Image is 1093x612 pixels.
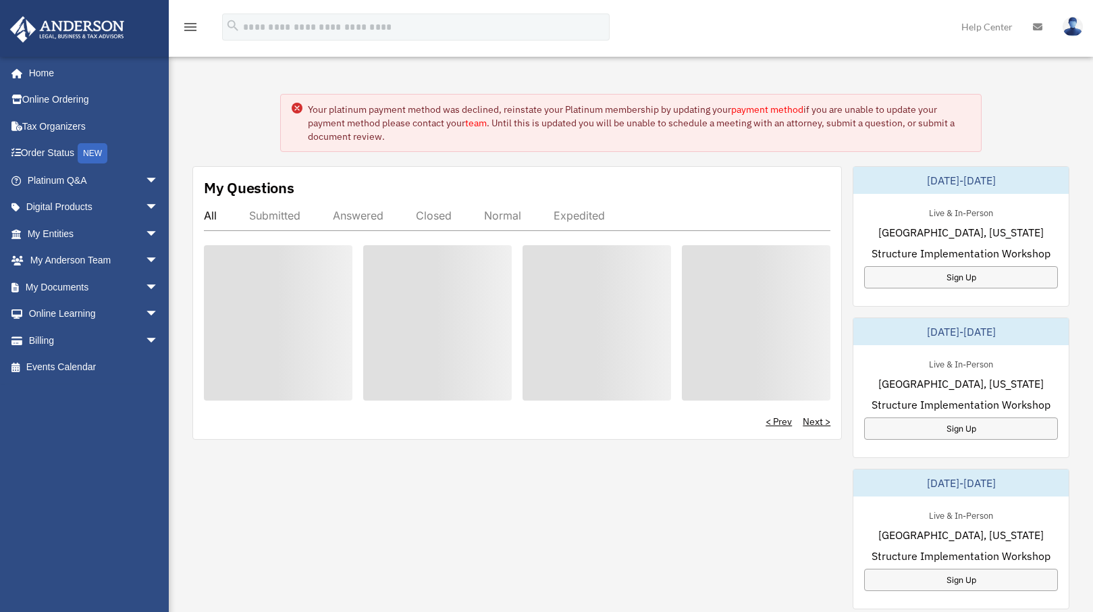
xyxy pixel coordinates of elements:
[484,209,521,222] div: Normal
[145,274,172,301] span: arrow_drop_down
[182,19,198,35] i: menu
[853,318,1069,345] div: [DATE]-[DATE]
[864,266,1058,288] a: Sign Up
[9,194,179,221] a: Digital Productsarrow_drop_down
[465,117,487,129] a: team
[9,354,179,381] a: Events Calendar
[9,59,172,86] a: Home
[853,167,1069,194] div: [DATE]-[DATE]
[864,569,1058,591] a: Sign Up
[872,245,1050,261] span: Structure Implementation Workshop
[918,507,1004,521] div: Live & In-Person
[554,209,605,222] div: Expedited
[9,301,179,328] a: Online Learningarrow_drop_down
[333,209,383,222] div: Answered
[9,167,179,194] a: Platinum Q&Aarrow_drop_down
[204,178,294,198] div: My Questions
[878,224,1044,240] span: [GEOGRAPHIC_DATA], [US_STATE]
[918,356,1004,370] div: Live & In-Person
[878,376,1044,392] span: [GEOGRAPHIC_DATA], [US_STATE]
[182,24,198,35] a: menu
[308,103,970,143] div: Your platinum payment method was declined, reinstate your Platinum membership by updating your if...
[9,247,179,274] a: My Anderson Teamarrow_drop_down
[766,415,792,428] a: < Prev
[872,548,1050,564] span: Structure Implementation Workshop
[78,143,107,163] div: NEW
[249,209,300,222] div: Submitted
[918,205,1004,219] div: Live & In-Person
[872,397,1050,413] span: Structure Implementation Workshop
[225,18,240,33] i: search
[6,16,128,43] img: Anderson Advisors Platinum Portal
[864,417,1058,440] a: Sign Up
[878,527,1044,543] span: [GEOGRAPHIC_DATA], [US_STATE]
[416,209,452,222] div: Closed
[9,274,179,301] a: My Documentsarrow_drop_down
[9,113,179,140] a: Tax Organizers
[9,140,179,168] a: Order StatusNEW
[145,220,172,248] span: arrow_drop_down
[145,301,172,328] span: arrow_drop_down
[145,247,172,275] span: arrow_drop_down
[145,167,172,195] span: arrow_drop_down
[9,86,179,113] a: Online Ordering
[9,327,179,354] a: Billingarrow_drop_down
[1063,17,1083,36] img: User Pic
[204,209,217,222] div: All
[9,220,179,247] a: My Entitiesarrow_drop_down
[803,415,830,428] a: Next >
[853,469,1069,496] div: [DATE]-[DATE]
[145,194,172,222] span: arrow_drop_down
[731,103,803,116] a: payment method
[145,327,172,355] span: arrow_drop_down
